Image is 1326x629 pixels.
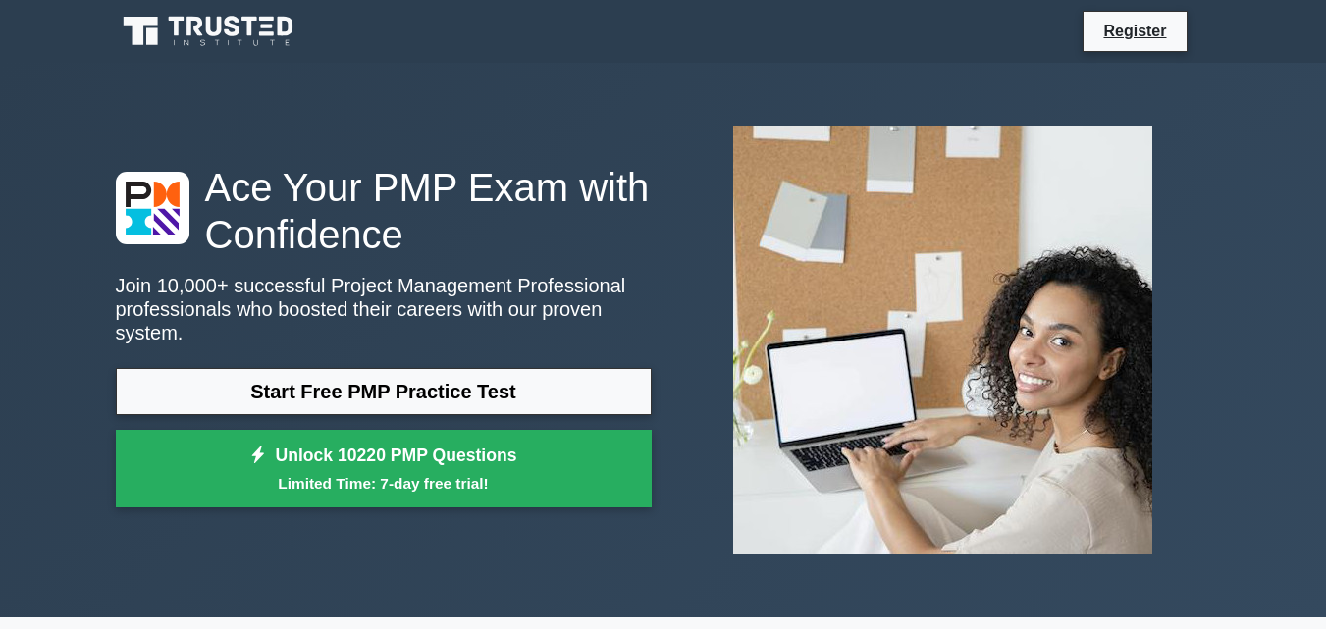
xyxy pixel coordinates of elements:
[116,164,652,258] h1: Ace Your PMP Exam with Confidence
[140,472,627,495] small: Limited Time: 7-day free trial!
[116,430,652,508] a: Unlock 10220 PMP QuestionsLimited Time: 7-day free trial!
[1091,19,1178,43] a: Register
[116,368,652,415] a: Start Free PMP Practice Test
[116,274,652,344] p: Join 10,000+ successful Project Management Professional professionals who boosted their careers w...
